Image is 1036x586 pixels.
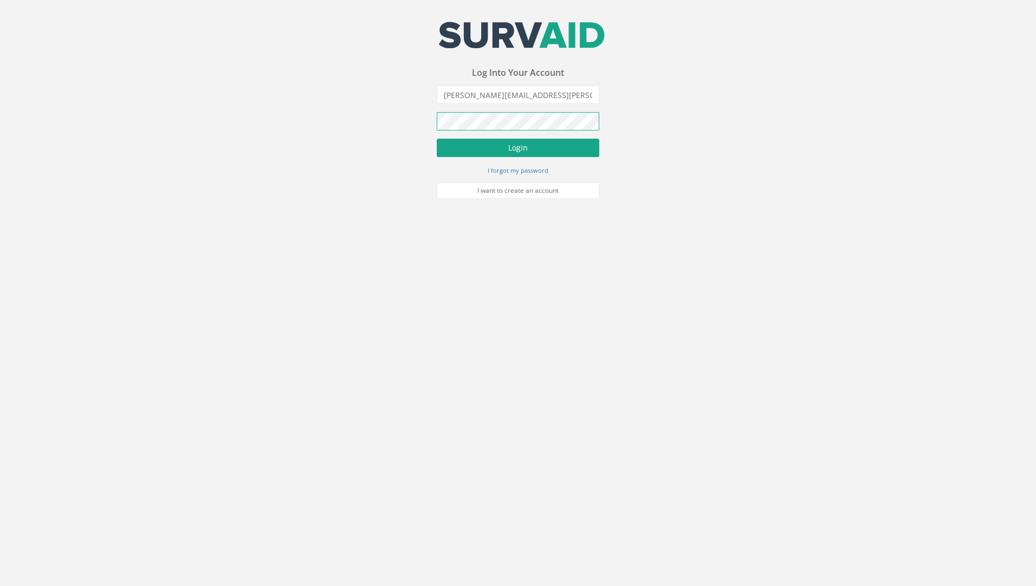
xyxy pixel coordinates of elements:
a: I forgot my password [488,165,548,175]
h3: Log Into Your Account [437,68,599,78]
a: I want to create an account [437,183,599,199]
input: Email [437,86,599,104]
small: I forgot my password [488,166,548,174]
button: Login [437,139,599,157]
